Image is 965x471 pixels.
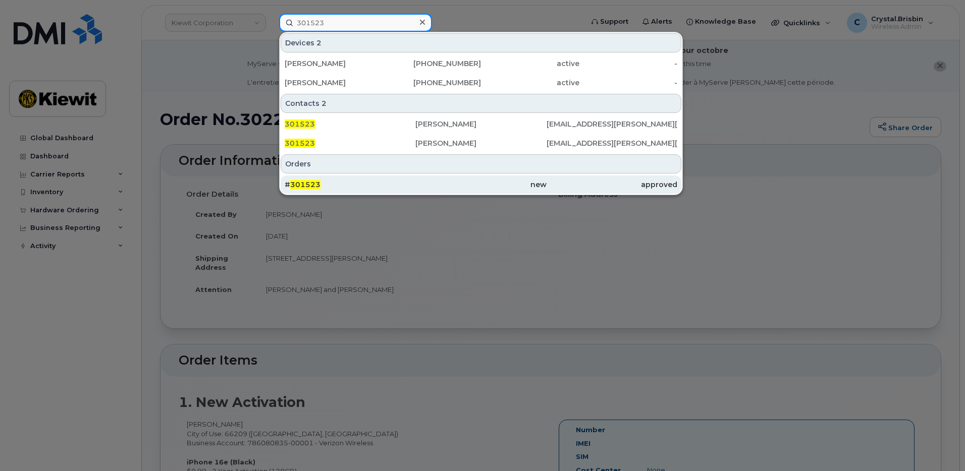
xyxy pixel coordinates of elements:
[383,78,481,88] div: [PHONE_NUMBER]
[285,58,383,69] div: [PERSON_NAME]
[285,139,315,148] span: 301523
[415,138,546,148] div: [PERSON_NAME]
[281,74,681,92] a: [PERSON_NAME][PHONE_NUMBER]active-
[547,180,677,190] div: approved
[281,115,681,133] a: 301523[PERSON_NAME][EMAIL_ADDRESS][PERSON_NAME][DOMAIN_NAME]
[285,120,315,129] span: 301523
[321,98,327,108] span: 2
[281,54,681,73] a: [PERSON_NAME][PHONE_NUMBER]active-
[285,180,415,190] div: #
[415,119,546,129] div: [PERSON_NAME]
[481,58,579,69] div: active
[281,175,681,194] a: #301523newapproved
[281,94,681,113] div: Contacts
[281,33,681,52] div: Devices
[285,78,383,88] div: [PERSON_NAME]
[281,134,681,152] a: 301523[PERSON_NAME][EMAIL_ADDRESS][PERSON_NAME][DOMAIN_NAME]
[547,119,677,129] div: [EMAIL_ADDRESS][PERSON_NAME][DOMAIN_NAME]
[383,58,481,69] div: [PHONE_NUMBER]
[281,154,681,173] div: Orders
[547,138,677,148] div: [EMAIL_ADDRESS][PERSON_NAME][DOMAIN_NAME]
[290,180,320,189] span: 301523
[481,78,579,88] div: active
[579,78,678,88] div: -
[316,38,321,48] span: 2
[579,58,678,69] div: -
[921,427,957,463] iframe: Messenger Launcher
[415,180,546,190] div: new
